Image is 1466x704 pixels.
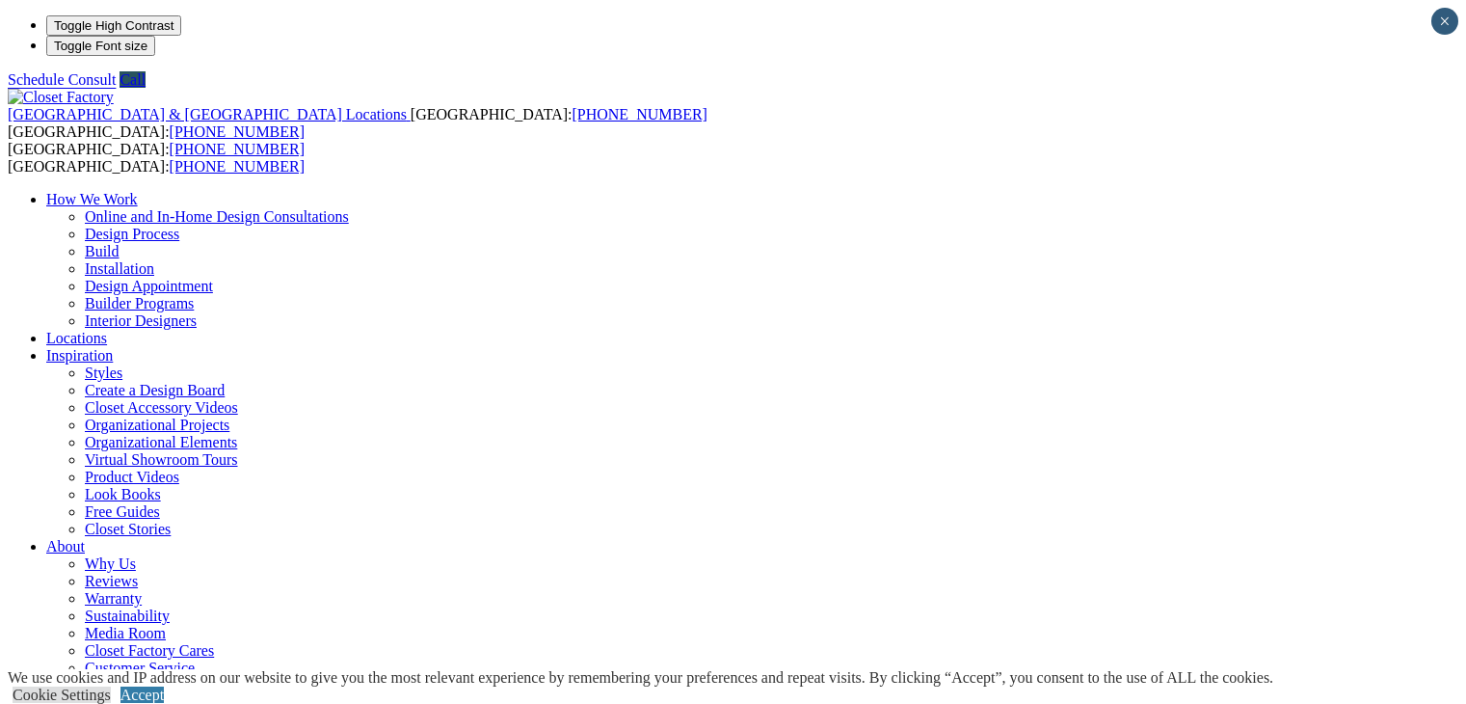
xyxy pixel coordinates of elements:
a: Closet Accessory Videos [85,399,238,416]
a: [PHONE_NUMBER] [572,106,706,122]
a: Installation [85,260,154,277]
a: Build [85,243,120,259]
span: [GEOGRAPHIC_DATA]: [GEOGRAPHIC_DATA]: [8,141,305,175]
button: Toggle Font size [46,36,155,56]
a: Locations [46,330,107,346]
a: [PHONE_NUMBER] [170,141,305,157]
a: Accept [120,687,164,703]
a: Free Guides [85,503,160,520]
a: Closet Stories [85,521,171,537]
span: [GEOGRAPHIC_DATA]: [GEOGRAPHIC_DATA]: [8,106,707,140]
button: Close [1431,8,1458,35]
a: Interior Designers [85,312,197,329]
a: Inspiration [46,347,113,364]
a: Look Books [85,486,161,502]
img: Closet Factory [8,89,114,106]
a: [PHONE_NUMBER] [170,158,305,175]
a: How We Work [46,191,138,207]
a: Reviews [85,573,138,589]
div: We use cookies and IP address on our website to give you the most relevant experience by remember... [8,669,1273,687]
a: About [46,538,85,555]
a: Closet Factory Cares [85,642,214,659]
a: Design Appointment [85,278,213,294]
a: Product Videos [85,469,179,485]
a: Create a Design Board [85,382,225,398]
a: Organizational Elements [85,434,237,450]
span: Toggle High Contrast [54,18,173,33]
a: [GEOGRAPHIC_DATA] & [GEOGRAPHIC_DATA] Locations [8,106,411,122]
a: Call [120,71,146,88]
a: Schedule Consult [8,71,116,88]
a: Styles [85,365,122,381]
a: Design Process [85,226,179,242]
a: Organizational Projects [85,417,229,433]
button: Toggle High Contrast [46,15,181,36]
span: Toggle Font size [54,39,147,53]
a: Sustainability [85,608,170,624]
span: [GEOGRAPHIC_DATA] & [GEOGRAPHIC_DATA] Locations [8,106,407,122]
a: Builder Programs [85,295,194,311]
a: Media Room [85,625,166,641]
a: Customer Service [85,660,195,676]
a: Cookie Settings [13,687,111,703]
a: Online and In-Home Design Consultations [85,208,349,225]
a: Virtual Showroom Tours [85,451,238,468]
a: Warranty [85,590,142,607]
a: Why Us [85,555,136,572]
a: [PHONE_NUMBER] [170,123,305,140]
